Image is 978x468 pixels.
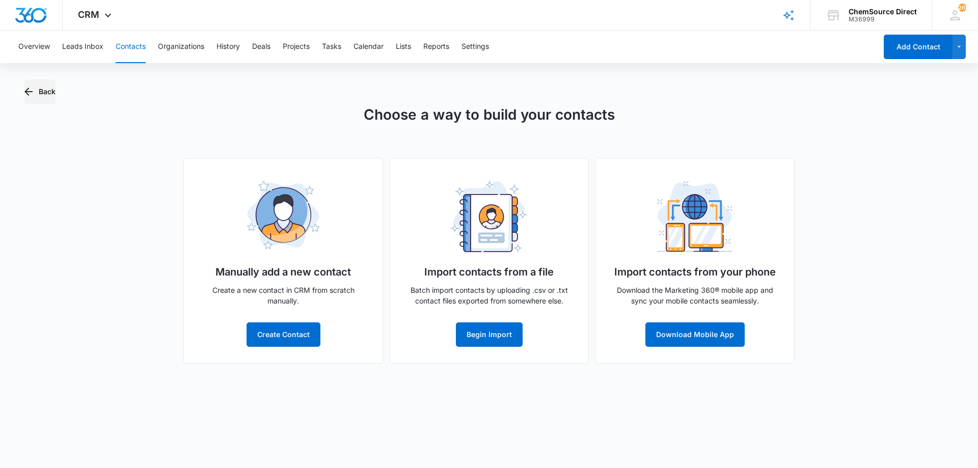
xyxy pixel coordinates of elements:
button: Contacts [116,31,146,63]
p: Create a new contact in CRM from scratch manually. [200,285,366,306]
button: Overview [18,31,50,63]
button: Lists [396,31,411,63]
p: Download the Marketing 360® mobile app and sync your mobile contacts seamlessly. [612,285,778,306]
div: notifications count [958,4,966,12]
span: CRM [78,9,99,20]
button: Create Contact [247,322,320,347]
div: account id [849,16,917,23]
div: account name [849,8,917,16]
button: Back [24,79,56,104]
button: Organizations [158,31,204,63]
button: Add Contact [884,35,953,59]
h5: Manually add a new contact [215,264,351,280]
span: 2657 [958,4,966,12]
h1: Choose a way to build your contacts [364,104,615,125]
button: Reports [423,31,449,63]
button: Deals [252,31,270,63]
button: History [216,31,240,63]
h5: Import contacts from a file [424,264,554,280]
h5: Import contacts from your phone [614,264,776,280]
button: Tasks [322,31,341,63]
button: Settings [461,31,489,63]
p: Batch import contacts by uploading .csv or .txt contact files exported from somewhere else. [406,285,572,306]
button: Projects [283,31,310,63]
button: Leads Inbox [62,31,103,63]
button: Begin Import [456,322,523,347]
button: Download Mobile App [645,322,745,347]
button: Calendar [354,31,384,63]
